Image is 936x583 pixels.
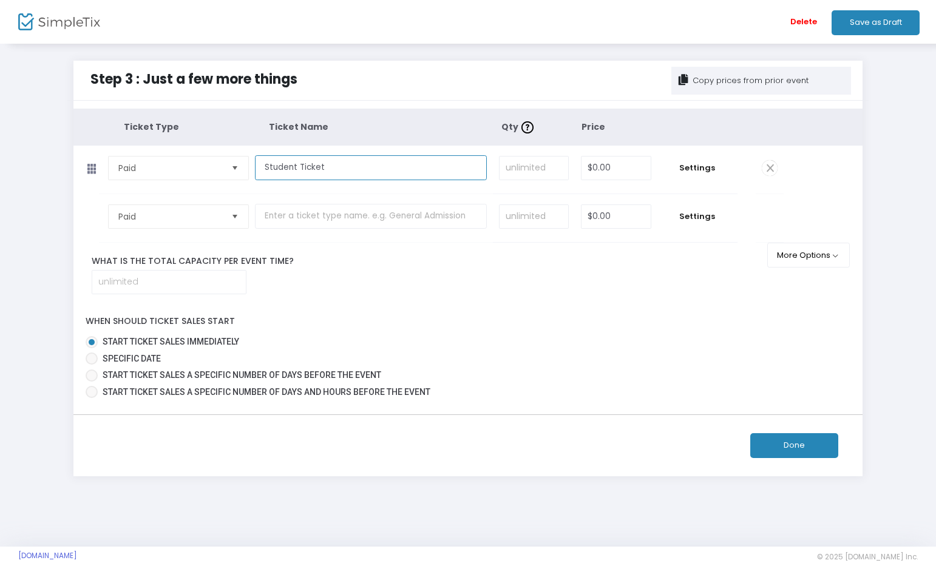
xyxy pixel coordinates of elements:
button: Select [226,205,243,228]
button: Save as Draft [832,10,920,35]
input: Price [582,205,651,228]
span: Delete [790,5,817,38]
span: Settings [663,162,731,174]
span: Price [582,121,605,133]
input: unlimited [92,271,246,294]
span: Start ticket sales immediately [103,337,239,346]
a: [DOMAIN_NAME] [18,551,77,561]
span: © 2025 [DOMAIN_NAME] Inc. [817,552,918,562]
div: Copy prices from prior event [693,75,809,87]
span: Settings [663,211,731,223]
span: Start ticket sales a specific number of days before the event [103,370,381,380]
button: More Options [767,243,850,268]
span: Paid [118,211,222,223]
input: unlimited [500,205,568,228]
span: Ticket Name [269,121,328,133]
img: question-mark [521,121,534,133]
span: Specific Date [103,354,161,363]
label: What is the total capacity per event time? [83,255,774,268]
span: Start ticket sales a specific number of days and hours before the event [103,387,430,397]
input: unlimited [500,157,568,180]
input: Enter a ticket type name. e.g. General Admission [255,204,487,229]
input: Enter a ticket type name. e.g. General Admission [255,155,487,180]
button: Select [226,157,243,180]
input: Price [582,157,651,180]
span: Paid [118,162,222,174]
span: Qty [501,121,537,133]
label: When should ticket sales start [86,315,235,328]
div: Step 3 : Just a few more things [85,69,468,109]
span: Ticket Type [124,121,179,133]
button: Done [750,433,838,458]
